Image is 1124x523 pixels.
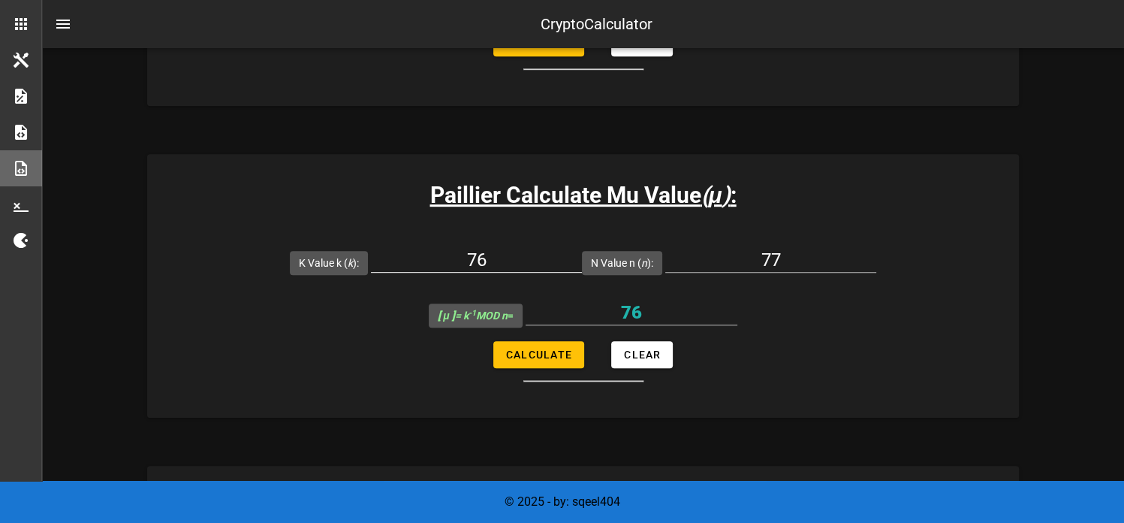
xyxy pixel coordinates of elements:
[438,310,507,322] i: = k MOD n
[348,257,353,269] i: k
[45,6,81,42] button: nav-menu-toggle
[708,182,722,208] b: μ
[541,13,652,35] div: CryptoCalculator
[438,310,513,322] span: =
[469,308,476,318] sup: -1
[505,494,620,509] span: © 2025 - by: sqeel404
[147,178,1019,212] h3: Paillier Calculate Mu Value :
[493,341,584,368] button: Calculate
[611,341,673,368] button: Clear
[623,349,661,361] span: Clear
[591,255,653,271] label: N Value n ( ):
[641,257,647,269] i: n
[701,182,730,208] i: ( )
[505,349,572,361] span: Calculate
[299,255,359,271] label: K Value k ( ):
[438,310,454,322] b: [ μ ]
